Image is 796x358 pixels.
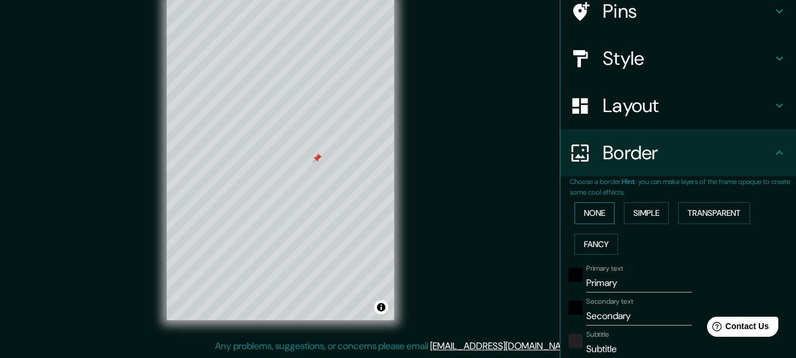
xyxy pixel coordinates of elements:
h4: Border [603,141,772,165]
button: None [574,202,615,224]
p: Any problems, suggestions, or concerns please email . [215,339,577,353]
label: Secondary text [586,297,633,307]
iframe: Help widget launcher [691,312,783,345]
button: color-222222 [569,334,583,348]
label: Primary text [586,264,623,274]
button: black [569,301,583,315]
div: Border [560,129,796,176]
a: [EMAIL_ADDRESS][DOMAIN_NAME] [430,340,576,352]
b: Hint [622,177,635,186]
button: Toggle attribution [374,300,388,314]
button: Transparent [678,202,750,224]
div: Layout [560,82,796,129]
button: black [569,268,583,282]
p: Choose a border. : you can make layers of the frame opaque to create some cool effects. [570,176,796,198]
h4: Layout [603,94,772,117]
label: Subtitle [586,330,609,340]
div: Style [560,35,796,82]
h4: Style [603,47,772,70]
button: Simple [624,202,669,224]
button: Fancy [574,234,618,255]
